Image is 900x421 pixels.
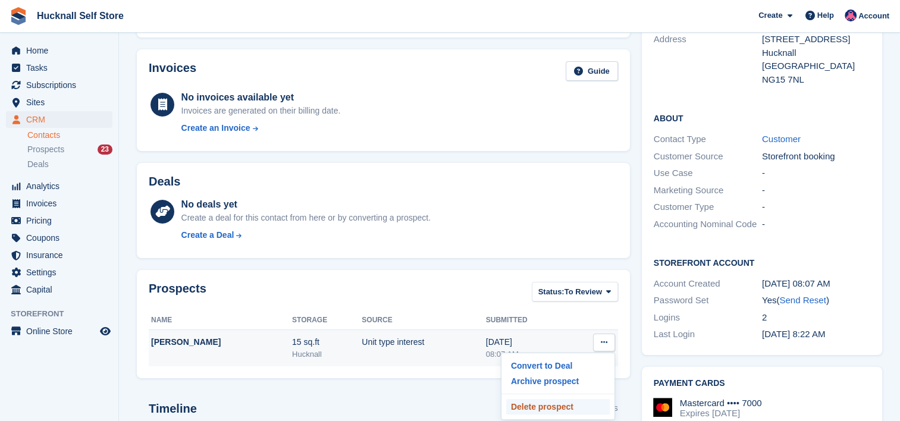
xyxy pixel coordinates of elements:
[762,311,870,325] div: 2
[6,111,112,128] a: menu
[532,282,618,301] button: Status: To Review
[27,144,64,155] span: Prospects
[779,295,826,305] a: Send Reset
[654,294,762,307] div: Password Set
[654,112,870,124] h2: About
[149,311,292,330] th: Name
[26,42,98,59] span: Home
[762,166,870,180] div: -
[566,61,618,81] a: Guide
[762,73,870,87] div: NG15 7NL
[181,90,341,105] div: No invoices available yet
[762,134,801,144] a: Customer
[26,264,98,281] span: Settings
[26,178,98,194] span: Analytics
[486,348,569,360] div: 08:07 AM
[292,348,362,360] div: Hucknall
[6,59,112,76] a: menu
[181,212,431,224] div: Create a deal for this contact from here or by converting a prospect.
[654,166,762,180] div: Use Case
[181,122,250,134] div: Create an Invoice
[762,59,870,73] div: [GEOGRAPHIC_DATA]
[858,10,889,22] span: Account
[6,195,112,212] a: menu
[98,324,112,338] a: Preview store
[654,218,762,231] div: Accounting Nominal Code
[6,178,112,194] a: menu
[762,294,870,307] div: Yes
[10,7,27,25] img: stora-icon-8386f47178a22dfd0bd8f6a31ec36ba5ce8667c1dd55bd0f319d3a0aa187defe.svg
[845,10,857,21] img: Helen
[762,184,870,197] div: -
[654,184,762,197] div: Marketing Source
[149,175,180,188] h2: Deals
[758,10,782,21] span: Create
[762,329,825,339] time: 2025-08-16 07:22:32 UTC
[776,295,829,305] span: ( )
[654,311,762,325] div: Logins
[27,158,112,171] a: Deals
[654,33,762,86] div: Address
[565,286,602,298] span: To Review
[27,159,49,170] span: Deals
[149,61,196,81] h2: Invoices
[149,282,206,304] h2: Prospects
[654,379,870,388] h2: Payment cards
[6,264,112,281] a: menu
[762,46,870,60] div: Hucknall
[654,277,762,291] div: Account Created
[6,230,112,246] a: menu
[506,399,610,414] a: Delete prospect
[817,10,834,21] span: Help
[27,130,112,141] a: Contacts
[6,77,112,93] a: menu
[6,281,112,298] a: menu
[98,144,112,155] div: 23
[6,323,112,340] a: menu
[680,398,762,409] div: Mastercard •••• 7000
[292,311,362,330] th: Storage
[762,150,870,164] div: Storefront booking
[653,398,672,417] img: Mastercard Logo
[362,311,485,330] th: Source
[762,218,870,231] div: -
[486,336,569,348] div: [DATE]
[6,94,112,111] a: menu
[506,373,610,389] a: Archive prospect
[181,105,341,117] div: Invoices are generated on their billing date.
[26,212,98,229] span: Pricing
[486,311,569,330] th: Submitted
[151,336,292,348] div: [PERSON_NAME]
[181,229,431,241] a: Create a Deal
[26,195,98,212] span: Invoices
[506,358,610,373] a: Convert to Deal
[762,277,870,291] div: [DATE] 08:07 AM
[292,336,362,348] div: 15 sq.ft
[654,256,870,268] h2: Storefront Account
[26,281,98,298] span: Capital
[680,408,762,419] div: Expires [DATE]
[654,133,762,146] div: Contact Type
[654,150,762,164] div: Customer Source
[181,197,431,212] div: No deals yet
[538,286,565,298] span: Status:
[6,212,112,229] a: menu
[26,94,98,111] span: Sites
[181,122,341,134] a: Create an Invoice
[149,402,197,416] h2: Timeline
[11,308,118,320] span: Storefront
[26,59,98,76] span: Tasks
[654,200,762,214] div: Customer Type
[654,328,762,341] div: Last Login
[26,111,98,128] span: CRM
[26,77,98,93] span: Subscriptions
[362,336,485,348] div: Unit type interest
[762,33,870,46] div: [STREET_ADDRESS]
[26,247,98,263] span: Insurance
[26,323,98,340] span: Online Store
[27,143,112,156] a: Prospects 23
[6,42,112,59] a: menu
[762,200,870,214] div: -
